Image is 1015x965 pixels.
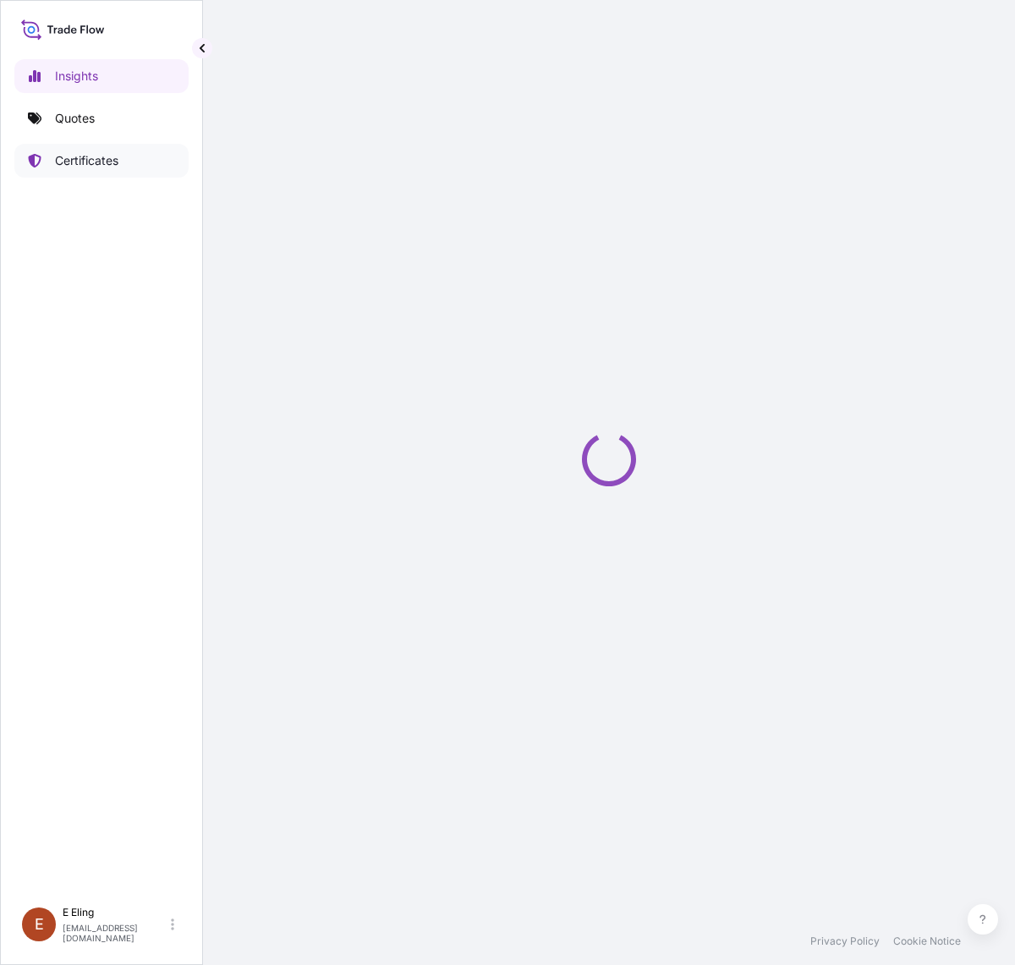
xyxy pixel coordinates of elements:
[63,906,167,919] p: E Eling
[55,110,95,127] p: Quotes
[14,101,189,135] a: Quotes
[35,916,44,933] span: E
[14,144,189,178] a: Certificates
[810,935,880,948] a: Privacy Policy
[63,923,167,943] p: [EMAIL_ADDRESS][DOMAIN_NAME]
[55,68,98,85] p: Insights
[14,59,189,93] a: Insights
[893,935,961,948] a: Cookie Notice
[55,152,118,169] p: Certificates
